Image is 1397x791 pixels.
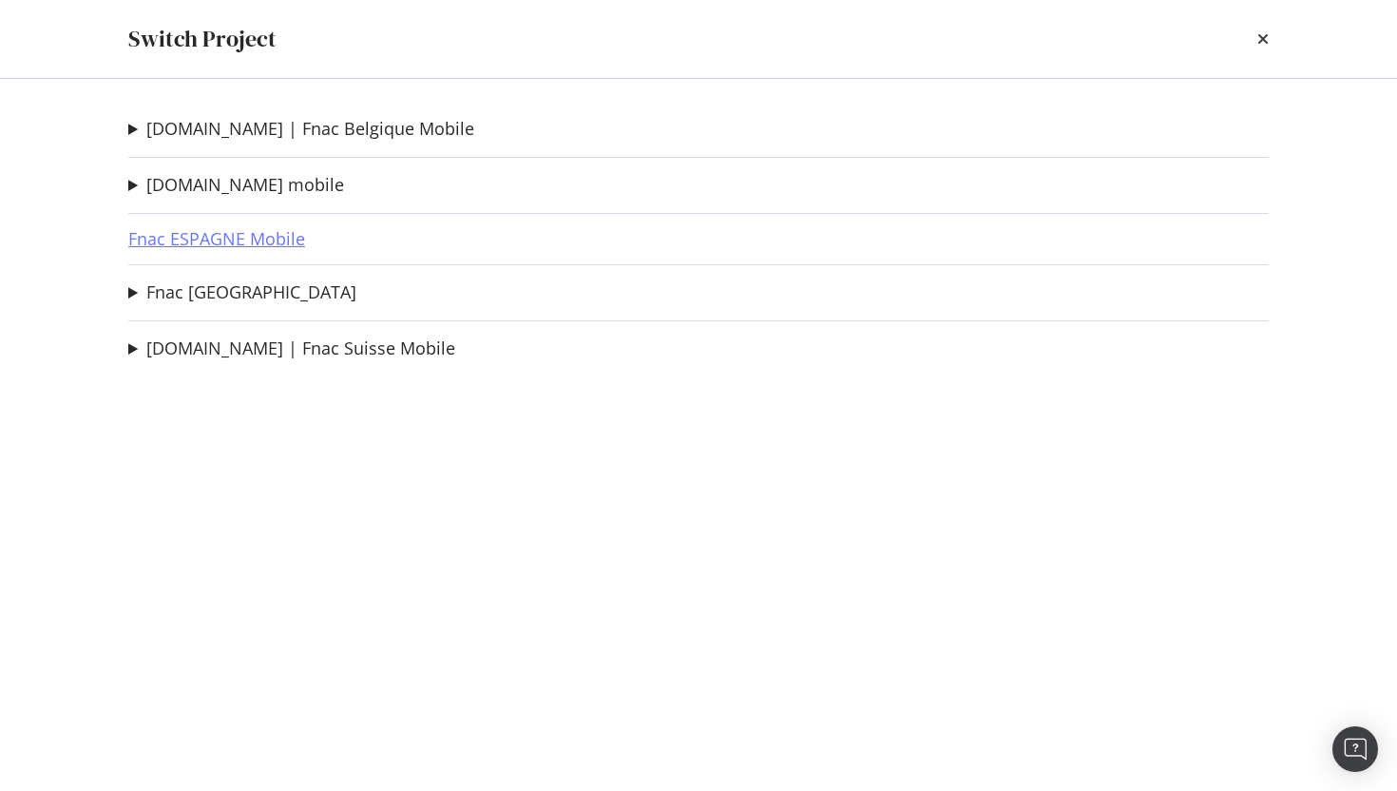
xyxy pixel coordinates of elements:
summary: [DOMAIN_NAME] mobile [128,173,344,198]
a: [DOMAIN_NAME] mobile [146,175,344,195]
a: Fnac [GEOGRAPHIC_DATA] [146,282,356,302]
summary: Fnac [GEOGRAPHIC_DATA] [128,280,356,305]
summary: [DOMAIN_NAME] | Fnac Suisse Mobile [128,337,455,361]
div: times [1257,23,1269,55]
a: [DOMAIN_NAME] | Fnac Belgique Mobile [146,119,474,139]
a: [DOMAIN_NAME] | Fnac Suisse Mobile [146,338,455,358]
div: Open Intercom Messenger [1332,726,1378,772]
a: Fnac ESPAGNE Mobile [128,229,305,249]
div: Switch Project [128,23,277,55]
summary: [DOMAIN_NAME] | Fnac Belgique Mobile [128,117,474,142]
